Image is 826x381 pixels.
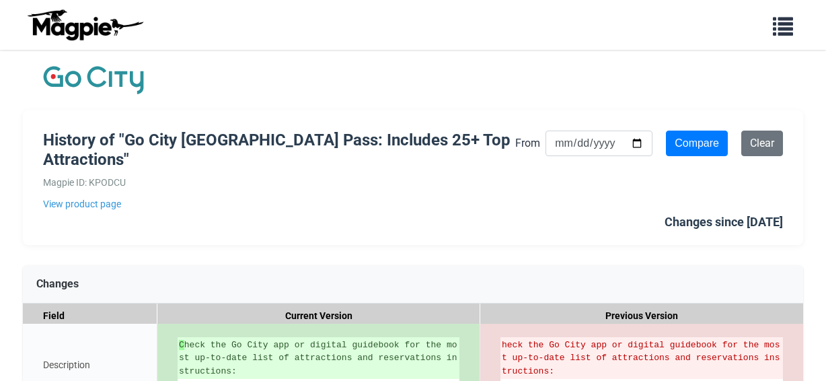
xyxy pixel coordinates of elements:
[43,197,515,211] a: View product page
[515,135,540,152] label: From
[157,304,480,328] div: Current Version
[502,339,782,378] del: heck the Go City app or digital guidebook for the most up-to-date list of attractions and reserva...
[480,304,803,328] div: Previous Version
[43,175,515,190] div: Magpie ID: KPODCU
[741,131,783,156] a: Clear
[179,339,458,378] ins: heck the Go City app or digital guidebook for the most up-to-date list of attractions and reserva...
[665,213,783,232] div: Changes since [DATE]
[24,9,145,41] img: logo-ab69f6fb50320c5b225c76a69d11143b.png
[179,340,184,350] strong: C
[23,265,803,304] div: Changes
[23,304,157,328] div: Field
[43,63,144,97] img: Company Logo
[666,131,728,156] input: Compare
[43,131,515,170] h1: History of "Go City [GEOGRAPHIC_DATA] Pass: Includes 25+ Top Attractions"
